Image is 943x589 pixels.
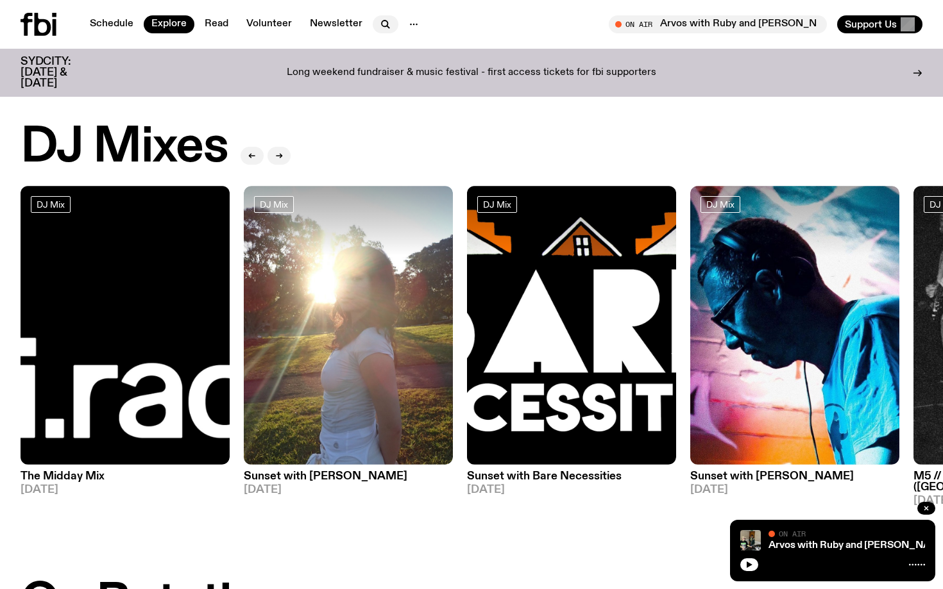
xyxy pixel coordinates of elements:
[21,123,228,172] h2: DJ Mixes
[260,199,288,209] span: DJ Mix
[287,67,656,79] p: Long weekend fundraiser & music festival - first access tickets for fbi supporters
[21,56,103,89] h3: SYDCITY: [DATE] & [DATE]
[690,485,899,495] span: [DATE]
[483,199,511,209] span: DJ Mix
[254,196,294,213] a: DJ Mix
[845,19,897,30] span: Support Us
[21,471,230,482] h3: The Midday Mix
[690,186,899,465] img: Simon Caldwell stands side on, looking downwards. He has headphones on. Behind him is a brightly ...
[837,15,922,33] button: Support Us
[31,196,71,213] a: DJ Mix
[37,199,65,209] span: DJ Mix
[144,15,194,33] a: Explore
[706,199,735,209] span: DJ Mix
[82,15,141,33] a: Schedule
[740,530,761,551] img: Ruby wears a Collarbones t shirt and pretends to play the DJ decks, Al sings into a pringles can....
[302,15,370,33] a: Newsletter
[609,15,827,33] button: On AirArvos with Ruby and [PERSON_NAME]
[239,15,300,33] a: Volunteer
[467,186,676,465] img: Bare Necessities
[21,465,230,495] a: The Midday Mix[DATE]
[244,471,453,482] h3: Sunset with [PERSON_NAME]
[467,465,676,495] a: Sunset with Bare Necessities[DATE]
[467,471,676,482] h3: Sunset with Bare Necessities
[690,465,899,495] a: Sunset with [PERSON_NAME][DATE]
[779,529,806,538] span: On Air
[690,471,899,482] h3: Sunset with [PERSON_NAME]
[477,196,517,213] a: DJ Mix
[244,485,453,495] span: [DATE]
[197,15,236,33] a: Read
[244,465,453,495] a: Sunset with [PERSON_NAME][DATE]
[701,196,740,213] a: DJ Mix
[21,485,230,495] span: [DATE]
[467,485,676,495] span: [DATE]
